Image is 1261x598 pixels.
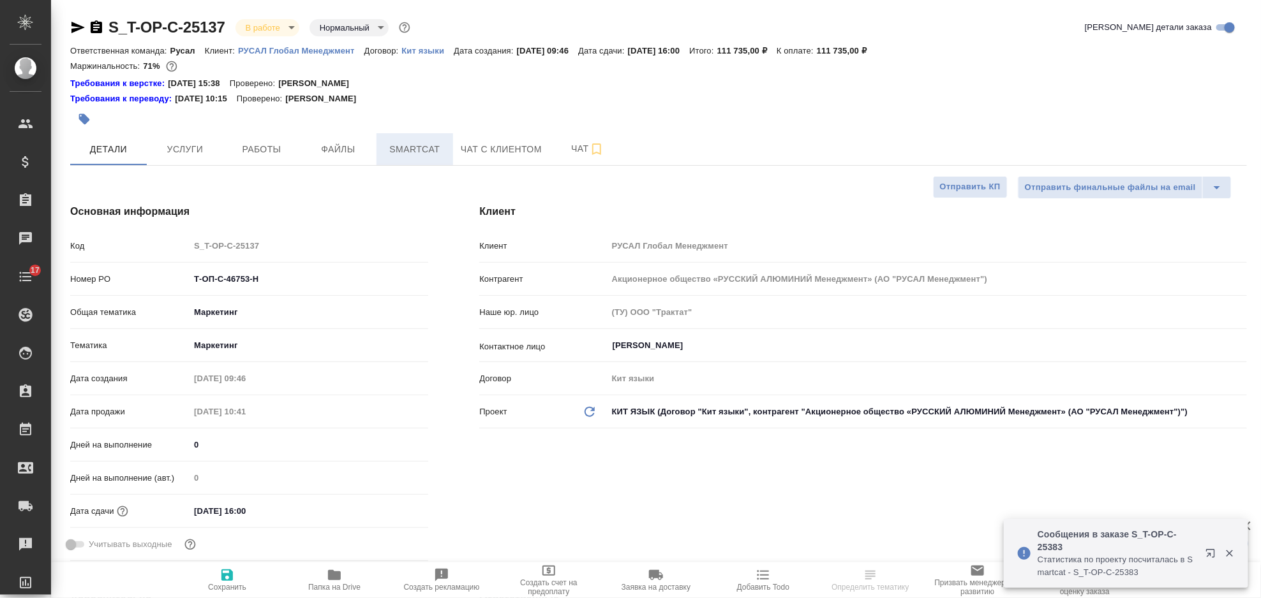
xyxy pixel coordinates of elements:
[70,339,190,352] p: Тематика
[503,578,595,596] span: Создать счет на предоплату
[404,583,480,592] span: Создать рекламацию
[602,562,710,598] button: Заявка на доставку
[308,583,361,592] span: Папка на Drive
[70,61,143,71] p: Маржинальность:
[168,77,230,90] p: [DATE] 15:38
[364,46,402,55] p: Договор:
[235,19,299,36] div: В работе
[1025,180,1196,195] span: Отправить финальные файлы на email
[1038,553,1197,579] p: Cтатистика по проекту посчиталась в Smartcat - S_T-OP-C-25383
[190,435,428,454] input: ✎ Введи что-нибудь
[281,562,388,598] button: Папка на Drive
[817,46,876,55] p: 111 735,00 ₽
[832,583,909,592] span: Определить тематику
[70,439,190,451] p: Дней на выполнение
[89,20,104,35] button: Скопировать ссылку
[1216,548,1242,559] button: Закрыть
[70,405,190,418] p: Дата продажи
[479,340,607,353] p: Контактное лицо
[78,142,139,157] span: Детали
[70,92,175,105] a: Требования к переводу:
[163,58,180,75] button: 26600.00 RUB;
[70,273,190,286] p: Номер PO
[608,303,1247,321] input: Пустое поле
[401,45,454,55] a: Кит языки
[1018,176,1203,199] button: Отправить финальные файлы на email
[495,562,602,598] button: Создать счет на предоплату
[940,180,1001,194] span: Отправить КП
[384,142,445,157] span: Smartcat
[190,369,301,388] input: Пустое поле
[23,264,47,277] span: 17
[70,77,168,90] div: Нажми, чтобы открыть папку с инструкцией
[1240,344,1242,347] button: Open
[278,77,359,90] p: [PERSON_NAME]
[388,562,495,598] button: Создать рекламацию
[578,46,627,55] p: Дата сдачи:
[479,306,607,319] p: Наше юр. лицо
[205,46,238,55] p: Клиент:
[817,562,924,598] button: Определить тематику
[174,562,281,598] button: Сохранить
[924,562,1031,598] button: Призвать менеджера по развитию
[777,46,817,55] p: К оплате:
[237,92,286,105] p: Проверено:
[608,270,1247,288] input: Пустое поле
[242,22,284,33] button: В работе
[285,92,366,105] p: [PERSON_NAME]
[70,77,168,90] a: Требования к верстке:
[628,46,690,55] p: [DATE] 16:00
[70,46,170,55] p: Ответственная команда:
[689,46,717,55] p: Итого:
[170,46,205,55] p: Русал
[89,538,172,551] span: Учитывать выходные
[608,369,1247,388] input: Пустое поле
[401,46,454,55] p: Кит языки
[308,142,369,157] span: Файлы
[710,562,817,598] button: Добавить Todo
[316,22,373,33] button: Нормальный
[479,372,607,385] p: Договор
[717,46,777,55] p: 111 735,00 ₽
[190,402,301,421] input: Пустое поле
[589,142,604,157] svg: Подписаться
[479,240,607,252] p: Клиент
[231,142,292,157] span: Работы
[190,502,301,520] input: ✎ Введи что-нибудь
[70,92,175,105] div: Нажми, чтобы открыть папку с инструкцией
[932,578,1024,596] span: Призвать менеджера по развитию
[1038,528,1197,553] p: Сообщения в заказе S_T-OP-C-25383
[70,505,114,518] p: Дата сдачи
[608,401,1247,423] div: КИТ ЯЗЫК (Договор "Кит языки", контрагент "Акционерное общество «РУССКИЙ АЛЮМИНИЙ Менеджмент» (АО...
[1018,176,1232,199] div: split button
[190,335,428,356] div: Маркетинг
[190,302,428,323] div: Маркетинг
[3,261,48,293] a: 17
[154,142,216,157] span: Услуги
[70,472,190,485] p: Дней на выполнение (авт.)
[190,270,428,288] input: ✎ Введи что-нибудь
[70,204,428,219] h4: Основная информация
[70,240,190,252] p: Код
[557,141,618,157] span: Чат
[230,77,279,90] p: Проверено:
[238,45,364,55] a: РУСАЛ Глобал Менеджмент
[238,46,364,55] p: РУСАЛ Глобал Менеджмент
[608,237,1247,255] input: Пустое поле
[182,536,198,553] button: Выбери, если сб и вс нужно считать рабочими днями для выполнения заказа.
[517,46,579,55] p: [DATE] 09:46
[114,503,131,520] button: Если добавить услуги и заполнить их объемом, то дата рассчитается автоматически
[479,273,607,286] p: Контрагент
[108,18,225,36] a: S_T-OP-C-25137
[70,372,190,385] p: Дата создания
[479,405,507,418] p: Проект
[1085,21,1212,34] span: [PERSON_NAME] детали заказа
[454,46,516,55] p: Дата создания:
[310,19,389,36] div: В работе
[70,306,190,319] p: Общая тематика
[190,237,428,255] input: Пустое поле
[70,105,98,133] button: Добавить тэг
[70,20,86,35] button: Скопировать ссылку для ЯМессенджера
[1198,541,1228,571] button: Открыть в новой вкладке
[737,583,789,592] span: Добавить Todo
